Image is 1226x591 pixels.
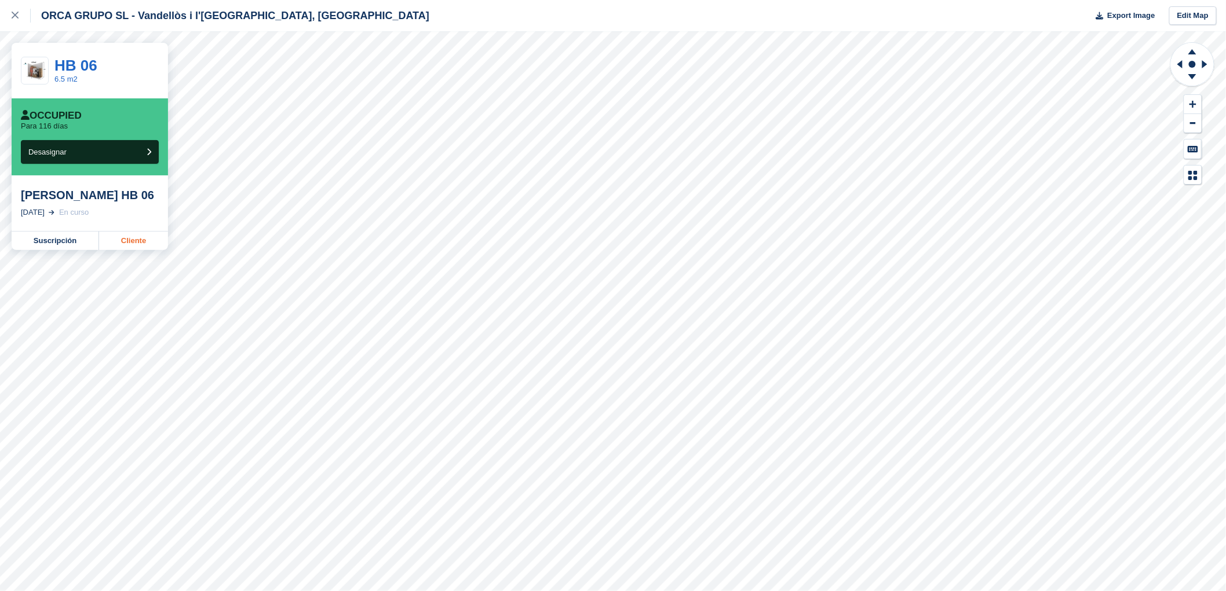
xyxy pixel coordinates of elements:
div: En curso [59,207,89,218]
div: ORCA GRUPO SL - Vandellòs i l'[GEOGRAPHIC_DATA], [GEOGRAPHIC_DATA] [31,9,429,23]
span: Export Image [1107,10,1155,21]
button: Zoom Out [1184,114,1202,133]
a: 6.5 m2 [54,75,78,83]
div: [DATE] [21,207,45,218]
a: HB 06 [54,57,97,74]
p: Para 116 días [21,122,68,131]
a: Edit Map [1169,6,1217,25]
span: Desasignar [28,148,67,156]
a: Cliente [99,232,168,250]
button: Desasignar [21,140,159,164]
button: Keyboard Shortcuts [1184,140,1202,159]
img: arrow-right-light-icn-cde0832a797a2874e46488d9cf13f60e5c3a73dbe684e267c42b8395dfbc2abf.svg [49,210,54,215]
div: Occupied [21,110,82,122]
button: Map Legend [1184,166,1202,185]
a: Suscripción [12,232,99,250]
button: Export Image [1089,6,1155,25]
button: Zoom In [1184,95,1202,114]
img: ORCA%20STORAGE%206.5%20m2.jpg [21,61,48,81]
div: [PERSON_NAME] HB 06 [21,188,159,202]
